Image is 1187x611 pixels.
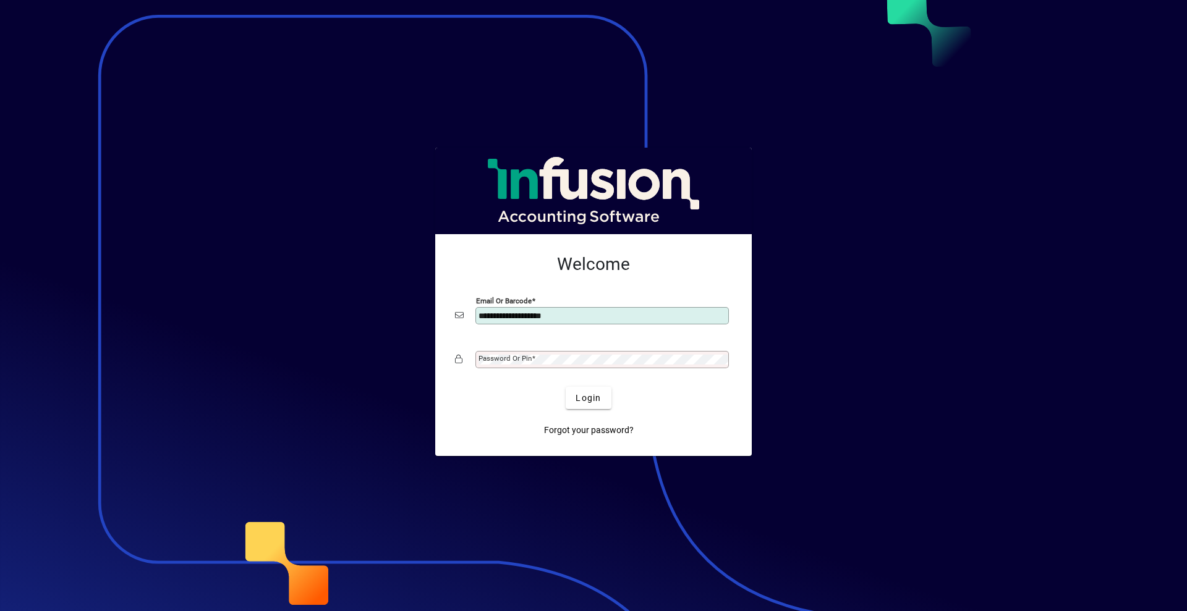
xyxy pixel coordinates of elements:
[479,354,532,363] mat-label: Password or Pin
[576,392,601,405] span: Login
[544,424,634,437] span: Forgot your password?
[539,419,639,441] a: Forgot your password?
[476,297,532,305] mat-label: Email or Barcode
[455,254,732,275] h2: Welcome
[566,387,611,409] button: Login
